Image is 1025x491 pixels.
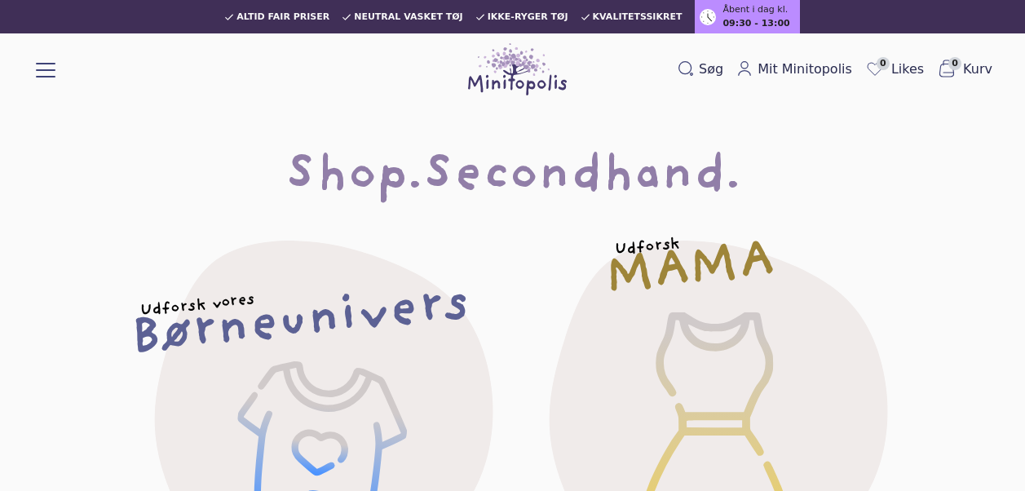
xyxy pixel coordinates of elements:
[488,12,568,22] span: Ikke-ryger tøj
[891,60,924,79] span: Likes
[468,43,568,95] img: Minitopolis logo
[354,12,463,22] span: Neutral vasket tøj
[285,139,422,215] span: Shop.
[730,56,859,82] a: Mit Minitopolis
[603,246,775,297] h2: MAMA
[859,55,930,83] a: 0Likes
[930,55,999,83] button: 0Kurv
[963,60,992,79] span: Kurv
[722,3,788,17] span: Åbent i dag kl.
[758,60,852,79] span: Mit Minitopolis
[129,289,471,356] h2: Børneunivers
[593,12,683,22] span: Kvalitetssikret
[722,17,789,31] span: 09:30 - 13:00
[699,60,723,79] span: Søg
[948,57,961,70] span: 0
[671,56,730,82] button: Søg
[877,57,890,70] span: 0
[422,139,740,215] span: Secondhand.
[236,12,329,22] span: Altid fair priser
